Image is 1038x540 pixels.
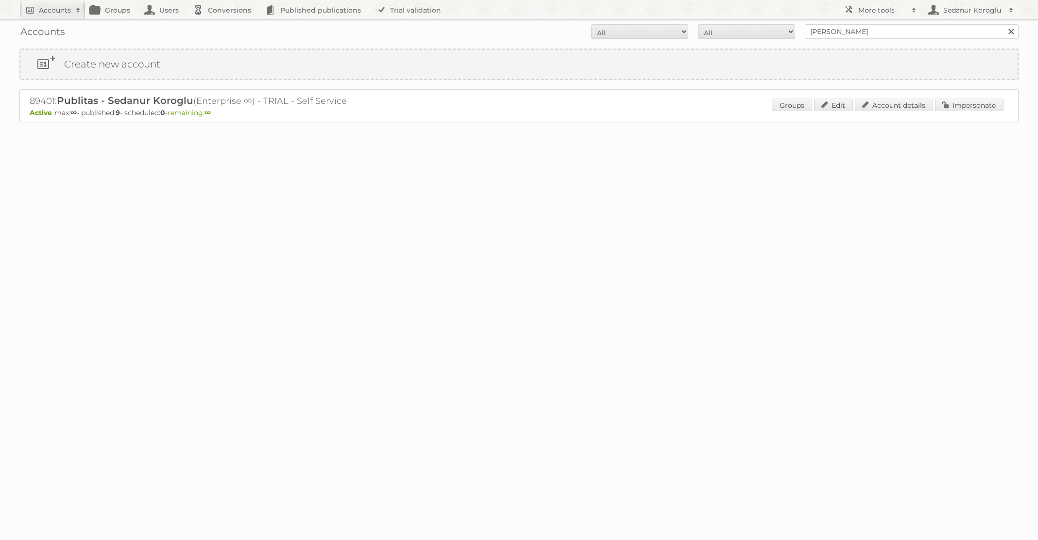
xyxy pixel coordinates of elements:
[814,99,853,111] a: Edit
[30,108,1008,117] p: max: - published: - scheduled: -
[772,99,812,111] a: Groups
[57,95,193,106] span: Publitas - Sedanur Koroglu
[116,108,120,117] strong: 9
[39,5,71,15] h2: Accounts
[858,5,907,15] h2: More tools
[941,5,1004,15] h2: Sedanur Koroglu
[855,99,933,111] a: Account details
[168,108,211,117] span: remaining:
[160,108,165,117] strong: 0
[30,95,370,107] h2: 89401: (Enterprise ∞) - TRIAL - Self Service
[20,50,1018,79] a: Create new account
[204,108,211,117] strong: ∞
[935,99,1004,111] a: Impersonate
[70,108,77,117] strong: ∞
[30,108,54,117] span: Active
